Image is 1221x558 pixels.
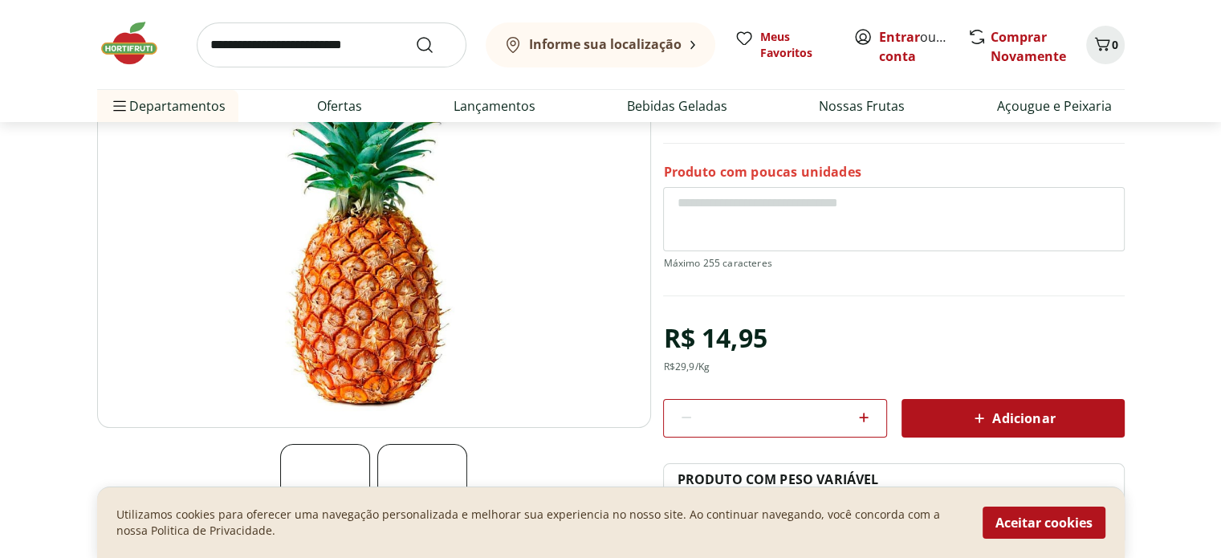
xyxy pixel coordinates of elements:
[1112,37,1118,52] span: 0
[663,163,861,181] p: Produto com poucas unidades
[677,470,878,488] p: PRODUTO COM PESO VARIÁVEL
[879,28,920,46] a: Entrar
[983,507,1105,539] button: Aceitar cookies
[735,29,834,61] a: Meus Favoritos
[197,22,466,67] input: search
[110,87,129,125] button: Menu
[879,28,967,65] a: Criar conta
[1086,26,1125,64] button: Carrinho
[110,87,226,125] span: Departamentos
[116,507,963,539] p: Utilizamos cookies para oferecer uma navegação personalizada e melhorar sua experiencia no nosso ...
[280,444,370,534] img: Principal
[879,27,950,66] span: ou
[996,96,1111,116] a: Açougue e Peixaria
[317,96,362,116] a: Ofertas
[991,28,1066,65] a: Comprar Novamente
[486,22,715,67] button: Informe sua localização
[902,399,1125,438] button: Adicionar
[663,316,767,360] div: R$ 14,95
[529,35,682,53] b: Informe sua localização
[760,29,834,61] span: Meus Favoritos
[454,96,535,116] a: Lançamentos
[97,19,177,67] img: Hortifruti
[97,40,651,428] img: Principal
[377,444,467,534] img: Principal
[663,360,709,373] div: R$ 29,9 /Kg
[415,35,454,55] button: Submit Search
[819,96,905,116] a: Nossas Frutas
[970,409,1055,428] span: Adicionar
[627,96,727,116] a: Bebidas Geladas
